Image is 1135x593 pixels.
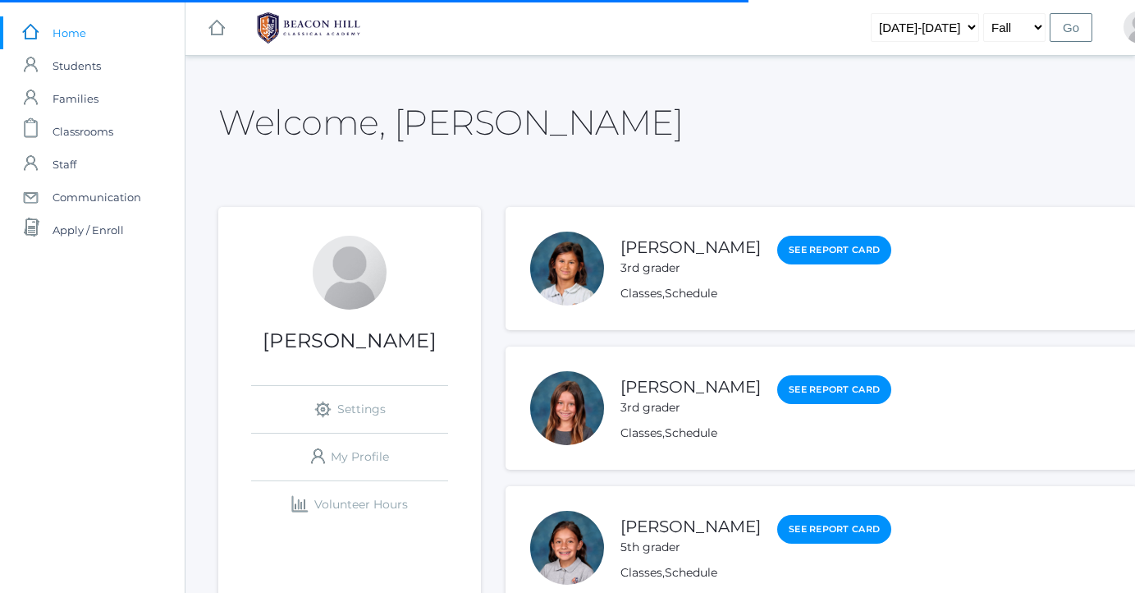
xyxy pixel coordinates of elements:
[620,399,761,416] div: 3rd grader
[620,286,662,301] a: Classes
[218,103,683,141] h2: Welcome, [PERSON_NAME]
[247,7,370,48] img: 1_BHCALogos-05.png
[53,49,101,82] span: Students
[620,425,891,442] div: ,
[665,425,717,440] a: Schedule
[777,375,891,404] a: See Report Card
[313,236,387,310] div: Laura Ewing
[620,517,761,536] a: [PERSON_NAME]
[53,82,98,115] span: Families
[53,148,76,181] span: Staff
[777,515,891,544] a: See Report Card
[620,237,761,257] a: [PERSON_NAME]
[1050,13,1092,42] input: Go
[620,565,662,580] a: Classes
[530,371,604,445] div: Evangeline Ewing
[251,481,448,528] a: Volunteer Hours
[620,377,761,397] a: [PERSON_NAME]
[53,16,86,49] span: Home
[620,285,891,302] div: ,
[53,181,141,214] span: Communication
[665,286,717,301] a: Schedule
[53,214,124,246] span: Apply / Enroll
[620,425,662,440] a: Classes
[620,564,891,582] div: ,
[53,115,113,148] span: Classrooms
[530,232,604,306] div: Adella Ewing
[530,511,604,585] div: Esperanza Ewing
[251,434,448,480] a: My Profile
[777,236,891,264] a: See Report Card
[251,386,448,433] a: Settings
[620,539,761,556] div: 5th grader
[620,260,761,277] div: 3rd grader
[218,330,481,352] h1: [PERSON_NAME]
[665,565,717,580] a: Schedule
